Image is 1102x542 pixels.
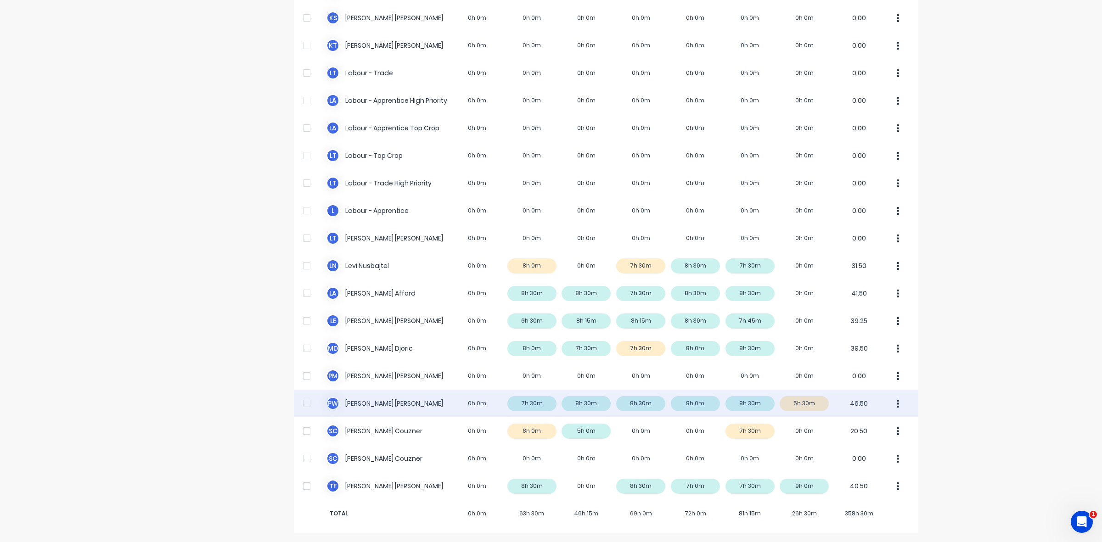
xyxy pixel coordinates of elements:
[1090,511,1097,518] span: 1
[777,509,832,518] span: 26h 30m
[832,509,886,518] span: 358h 30m
[450,509,505,518] span: 0h 0m
[326,509,450,518] span: TOTAL
[1071,511,1093,533] iframe: Intercom live chat
[505,509,559,518] span: 63h 30m
[613,509,668,518] span: 69h 0m
[559,509,614,518] span: 46h 15m
[668,509,723,518] span: 72h 0m
[723,509,777,518] span: 81h 15m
